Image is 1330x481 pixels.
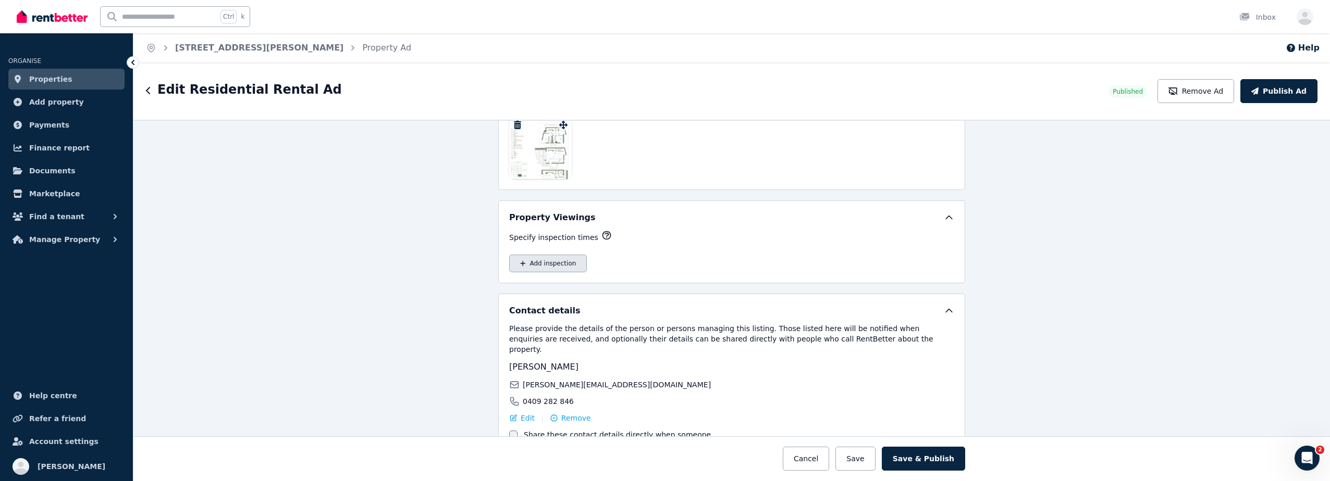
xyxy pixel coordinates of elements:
button: Remove Ad [1157,79,1234,103]
span: Documents [29,164,76,177]
h1: Edit Residential Rental Ad [157,81,342,98]
a: Properties [8,69,125,90]
a: Property Ad [362,43,411,53]
span: Published [1113,87,1143,96]
p: Please provide the details of the person or persons managing this listing. Those listed here will... [509,323,954,355]
a: Payments [8,115,125,135]
span: Edit [521,413,535,423]
span: Remove [561,413,591,423]
button: Edit [509,413,535,423]
button: Cancel [783,447,829,471]
button: Save & Publish [882,447,965,471]
a: Help centre [8,385,125,406]
button: Save [835,447,875,471]
span: ORGANISE [8,57,41,65]
span: | [541,413,544,423]
nav: Breadcrumb [133,33,424,62]
span: Manage Property [29,233,100,246]
a: Documents [8,160,125,181]
span: Help centre [29,389,77,402]
a: Refer a friend [8,408,125,429]
h5: Property Viewings [509,211,596,224]
a: Marketplace [8,183,125,204]
button: Help [1286,42,1320,54]
span: Account settings [29,435,98,448]
button: Find a tenant [8,206,125,227]
span: k [241,12,244,21]
label: Share these contact details directly when someone calls RentBetter about this property [524,429,729,450]
a: Add property [8,92,125,112]
span: [PERSON_NAME] [38,460,105,473]
span: [PERSON_NAME][EMAIL_ADDRESS][DOMAIN_NAME] [523,379,711,390]
a: [STREET_ADDRESS][PERSON_NAME] [175,43,343,53]
span: Find a tenant [29,210,84,223]
button: Manage Property [8,229,125,250]
div: Inbox [1239,12,1276,22]
span: Add property [29,96,84,108]
h5: Contact details [509,305,581,317]
span: 2 [1316,446,1324,454]
span: Properties [29,73,72,85]
span: 0409 282 846 [523,396,574,407]
a: Account settings [8,431,125,452]
span: Finance report [29,142,90,154]
img: RentBetter [17,9,88,24]
span: Ctrl [220,10,237,23]
button: Remove [550,413,591,423]
span: Refer a friend [29,412,86,425]
span: Payments [29,119,69,131]
a: Finance report [8,137,125,158]
span: [PERSON_NAME] [509,362,578,372]
button: Add inspection [509,255,587,272]
p: Specify inspection times [509,232,598,243]
span: Marketplace [29,187,80,200]
button: Publish Ad [1240,79,1317,103]
iframe: Intercom live chat [1295,446,1320,471]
